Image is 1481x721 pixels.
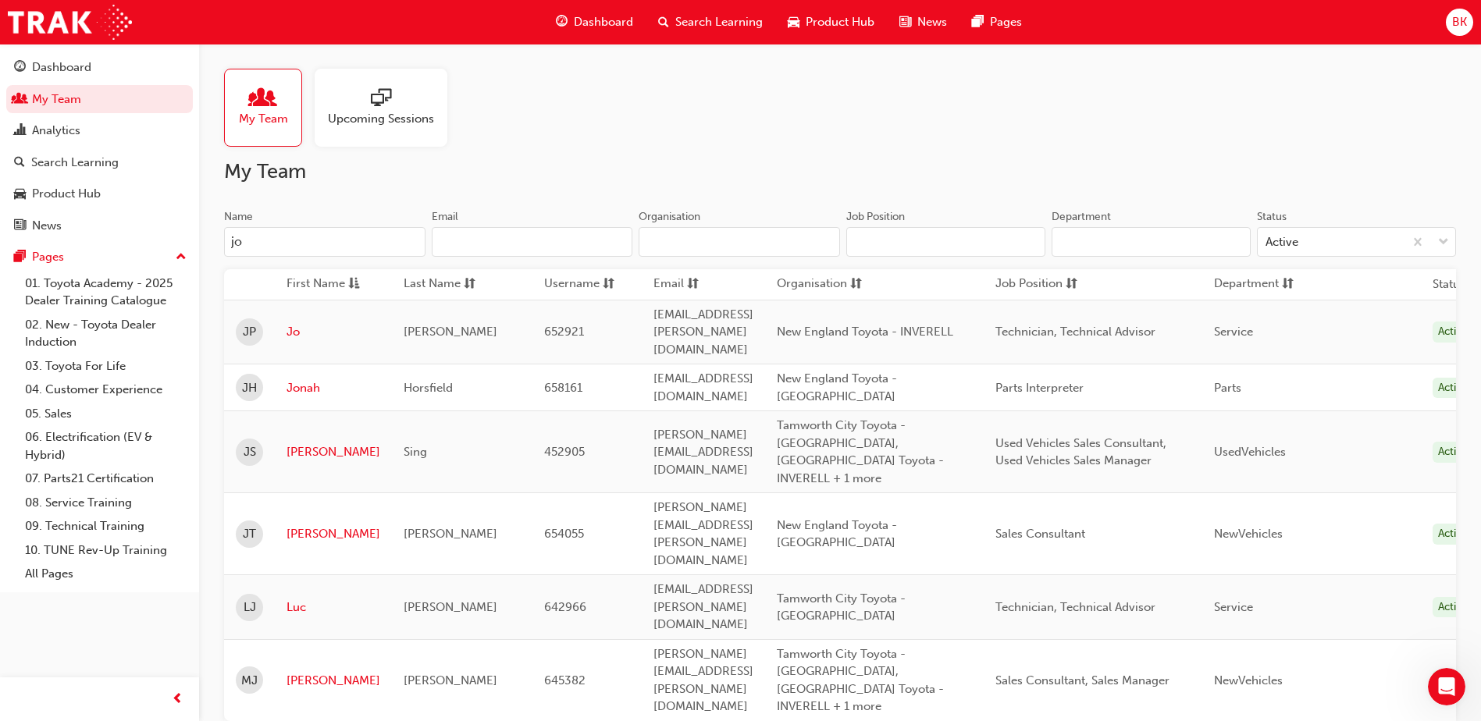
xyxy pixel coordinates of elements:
[224,69,315,147] a: My Team
[1433,275,1465,293] th: Status
[287,323,380,341] a: Jo
[239,110,288,128] span: My Team
[6,50,193,243] button: DashboardMy TeamAnalyticsSearch LearningProduct HubNews
[603,275,614,294] span: sorting-icon
[8,5,132,40] img: Trak
[6,85,193,114] a: My Team
[19,313,193,354] a: 02. New - Toyota Dealer Induction
[14,93,26,107] span: people-icon
[32,185,101,203] div: Product Hub
[653,582,753,631] span: [EMAIL_ADDRESS][PERSON_NAME][DOMAIN_NAME]
[19,514,193,538] a: 09. Technical Training
[253,88,273,110] span: people-icon
[404,527,497,541] span: [PERSON_NAME]
[1433,524,1473,545] div: Active
[404,673,497,687] span: [PERSON_NAME]
[1433,321,1473,343] div: Active
[775,6,887,38] a: car-iconProduct Hub
[6,211,193,240] a: News
[242,379,257,397] span: JH
[287,275,345,294] span: First Name
[777,518,897,550] span: New England Toyota - [GEOGRAPHIC_DATA]
[777,275,847,294] span: Organisation
[995,673,1169,687] span: Sales Consultant, Sales Manager
[1282,275,1294,294] span: sorting-icon
[846,209,905,225] div: Job Position
[6,116,193,145] a: Analytics
[639,227,840,257] input: Organisation
[544,381,582,395] span: 658161
[14,250,26,265] span: pages-icon
[777,647,944,714] span: Tamworth City Toyota - [GEOGRAPHIC_DATA], [GEOGRAPHIC_DATA] Toyota - INVERELL + 1 more
[777,418,944,485] span: Tamworth City Toyota - [GEOGRAPHIC_DATA], [GEOGRAPHIC_DATA] Toyota - INVERELL + 1 more
[1214,275,1279,294] span: Department
[14,124,26,138] span: chart-icon
[887,6,959,38] a: news-iconNews
[404,445,427,459] span: Sing
[19,402,193,426] a: 05. Sales
[464,275,475,294] span: sorting-icon
[287,275,372,294] button: First Nameasc-icon
[31,154,119,172] div: Search Learning
[777,325,953,339] span: New England Toyota - INVERELL
[1052,209,1111,225] div: Department
[14,61,26,75] span: guage-icon
[653,371,753,403] span: [EMAIL_ADDRESS][DOMAIN_NAME]
[244,598,256,616] span: LJ
[19,425,193,467] a: 06. Electrification (EV & Hybrid)
[990,13,1022,31] span: Pages
[995,275,1063,294] span: Job Position
[653,307,753,357] span: [EMAIL_ADDRESS][PERSON_NAME][DOMAIN_NAME]
[544,600,586,614] span: 642966
[658,12,669,32] span: search-icon
[6,243,193,272] button: Pages
[653,275,739,294] button: Emailsorting-icon
[687,275,699,294] span: sorting-icon
[777,371,897,403] span: New England Toyota - [GEOGRAPHIC_DATA]
[1438,233,1449,253] span: down-icon
[243,323,256,341] span: JP
[556,12,568,32] span: guage-icon
[1214,325,1253,339] span: Service
[788,12,799,32] span: car-icon
[19,354,193,378] a: 03. Toyota For Life
[543,6,646,38] a: guage-iconDashboard
[404,381,453,395] span: Horsfield
[14,156,25,170] span: search-icon
[432,209,458,225] div: Email
[959,6,1034,38] a: pages-iconPages
[14,187,26,201] span: car-icon
[404,600,497,614] span: [PERSON_NAME]
[404,275,490,294] button: Last Namesorting-icon
[777,275,863,294] button: Organisationsorting-icon
[544,325,584,339] span: 652921
[371,88,391,110] span: sessionType_ONLINE_URL-icon
[806,13,874,31] span: Product Hub
[315,69,460,147] a: Upcoming Sessions
[653,500,753,567] span: [PERSON_NAME][EMAIL_ADDRESS][PERSON_NAME][DOMAIN_NAME]
[32,248,64,266] div: Pages
[995,381,1084,395] span: Parts Interpreter
[1214,600,1253,614] span: Service
[995,527,1085,541] span: Sales Consultant
[6,179,193,208] a: Product Hub
[19,562,193,586] a: All Pages
[1214,381,1241,395] span: Parts
[328,110,434,128] span: Upcoming Sessions
[224,227,425,257] input: Name
[19,538,193,563] a: 10. TUNE Rev-Up Training
[653,428,753,477] span: [PERSON_NAME][EMAIL_ADDRESS][DOMAIN_NAME]
[241,672,258,690] span: MJ
[1433,597,1473,618] div: Active
[1066,275,1077,294] span: sorting-icon
[172,690,183,709] span: prev-icon
[639,209,700,225] div: Organisation
[1452,13,1467,31] span: BK
[1257,209,1287,225] div: Status
[244,443,256,461] span: JS
[1214,445,1286,459] span: UsedVehicles
[14,219,26,233] span: news-icon
[574,13,633,31] span: Dashboard
[1433,442,1473,463] div: Active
